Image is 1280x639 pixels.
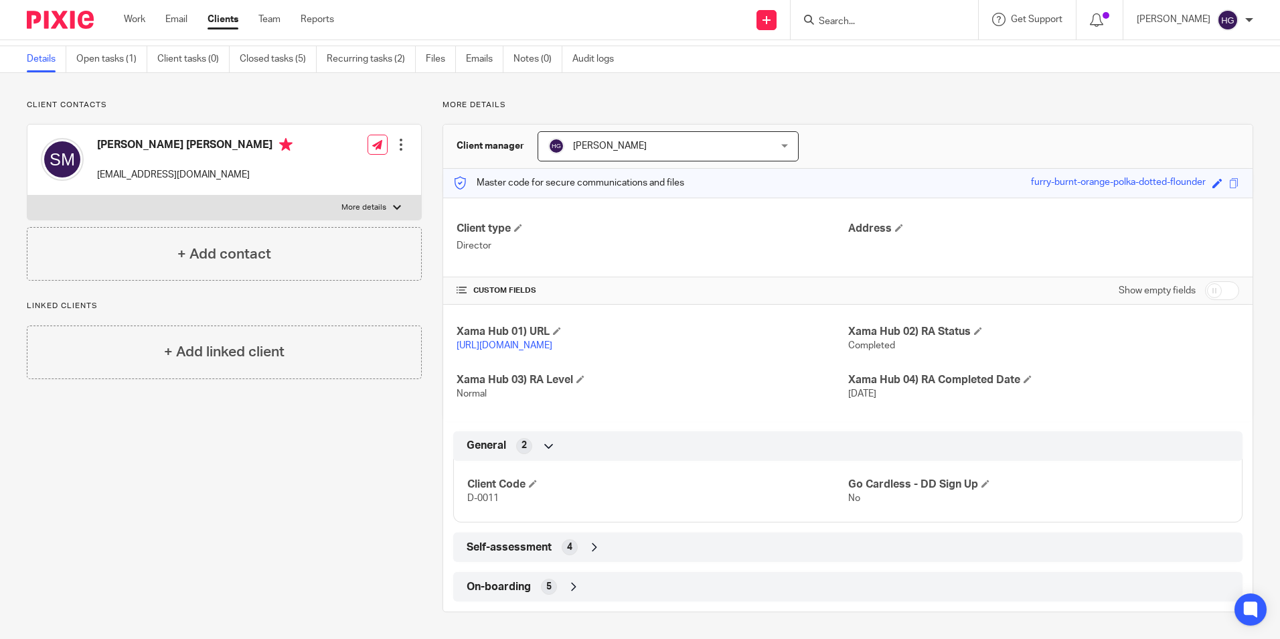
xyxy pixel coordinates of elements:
p: Director [457,239,848,253]
input: Search [817,16,938,28]
span: 2 [522,439,527,452]
h4: Go Cardless - DD Sign Up [848,478,1228,492]
span: [PERSON_NAME] [573,141,647,151]
h4: Xama Hub 02) RA Status [848,325,1239,339]
a: Details [27,46,66,72]
h4: Client Code [467,478,848,492]
span: 4 [567,541,572,554]
span: Get Support [1011,15,1062,24]
p: Client contacts [27,100,422,111]
span: [DATE] [848,389,876,399]
span: 5 [546,580,552,593]
h4: + Add contact [177,244,271,265]
i: Primary [279,138,293,151]
img: svg%3E [548,138,564,154]
p: More details [443,100,1253,111]
span: Completed [848,341,895,350]
a: Client tasks (0) [157,46,230,72]
span: On-boarding [467,580,531,594]
a: Recurring tasks (2) [327,46,416,72]
a: Emails [466,46,503,72]
p: Master code for secure communications and files [453,176,684,190]
h4: Address [848,222,1239,236]
a: Open tasks (1) [76,46,147,72]
a: Reports [301,13,334,26]
a: Files [426,46,456,72]
p: More details [341,202,386,213]
h4: CUSTOM FIELDS [457,285,848,296]
img: svg%3E [41,138,84,181]
span: D-0011 [467,494,499,503]
h4: Xama Hub 03) RA Level [457,373,848,387]
a: Team [258,13,281,26]
h4: + Add linked client [164,342,285,362]
span: Self-assessment [467,541,552,555]
label: Show empty fields [1119,284,1196,297]
p: [PERSON_NAME] [1137,13,1210,26]
a: [URL][DOMAIN_NAME] [457,341,552,350]
h4: Client type [457,222,848,236]
a: Audit logs [572,46,624,72]
a: Work [124,13,145,26]
img: svg%3E [1217,9,1238,31]
span: General [467,439,506,453]
a: Clients [208,13,238,26]
h4: Xama Hub 01) URL [457,325,848,339]
p: [EMAIL_ADDRESS][DOMAIN_NAME] [97,168,293,182]
div: furry-burnt-orange-polka-dotted-flounder [1031,175,1206,191]
img: Pixie [27,11,94,29]
a: Closed tasks (5) [240,46,317,72]
span: Normal [457,389,487,399]
span: No [848,494,860,503]
h4: Xama Hub 04) RA Completed Date [848,373,1239,387]
h3: Client manager [457,139,524,153]
p: Linked clients [27,301,422,311]
a: Email [165,13,187,26]
a: Notes (0) [513,46,562,72]
h4: [PERSON_NAME] [PERSON_NAME] [97,138,293,155]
